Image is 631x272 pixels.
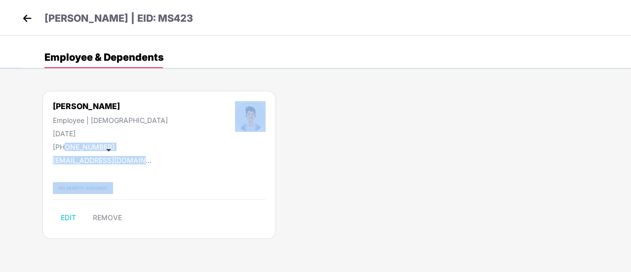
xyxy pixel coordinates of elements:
div: [DATE] [53,129,168,138]
span: REMOVE [93,214,122,222]
div: [PHONE_NUMBER] [53,143,168,151]
div: [PERSON_NAME] [53,101,168,111]
img: profileImage [235,101,266,132]
div: [EMAIL_ADDRESS][DOMAIN_NAME] [53,156,152,164]
img: back [20,11,35,26]
span: EDIT [61,214,76,222]
div: Employee & Dependents [44,52,163,62]
button: EDIT [53,210,84,226]
button: REMOVE [85,210,130,226]
div: Employee | [DEMOGRAPHIC_DATA] [53,116,168,124]
img: svg+xml;base64,PHN2ZyB4bWxucz0iaHR0cDovL3d3dy53My5vcmcvMjAwMC9zdmciIHdpZHRoPSIxMjIiIGhlaWdodD0iMj... [53,182,113,194]
p: [PERSON_NAME] | EID: MS423 [44,11,193,26]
